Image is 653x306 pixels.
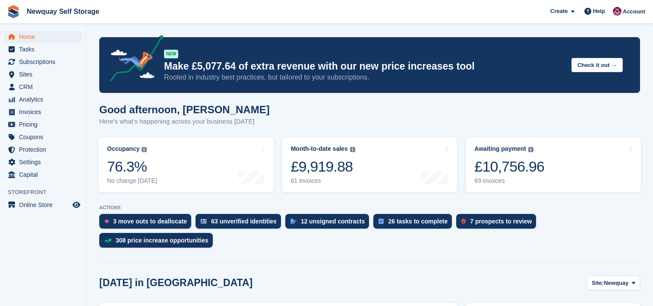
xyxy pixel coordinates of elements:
[571,58,623,72] button: Check it out →
[4,118,82,131] a: menu
[19,56,71,68] span: Subscriptions
[211,218,277,225] div: 63 unverified identities
[379,219,384,224] img: task-75834270c22a3079a89374b754ae025e5fb1db73e45f91037f5363f120a921f8.svg
[19,81,71,93] span: CRM
[19,118,71,131] span: Pricing
[104,239,111,242] img: price_increase_opportunities-93ffe204e8149a01c8c9dc8f82e8f89637d9d84a8eef4429ea346261dce0b2c0.svg
[113,218,187,225] div: 3 move outs to deallocate
[4,31,82,43] a: menu
[4,156,82,168] a: menu
[388,218,448,225] div: 26 tasks to complete
[528,147,533,152] img: icon-info-grey-7440780725fd019a000dd9b08b2336e03edf1995a4989e88bcd33f0948082b44.svg
[19,199,71,211] span: Online Store
[291,177,355,185] div: 61 invoices
[587,276,640,290] button: Site: Newquay
[71,200,82,210] a: Preview store
[19,143,71,156] span: Protection
[4,199,82,211] a: menu
[4,68,82,80] a: menu
[104,219,109,224] img: move_outs_to_deallocate_icon-f764333ba52eb49d3ac5e1228854f67142a1ed5810a6f6cc68b1a99e826820c5.svg
[164,50,178,58] div: NEW
[604,279,628,287] span: Newquay
[623,7,645,16] span: Account
[350,147,355,152] img: icon-info-grey-7440780725fd019a000dd9b08b2336e03edf1995a4989e88bcd33f0948082b44.svg
[142,147,147,152] img: icon-info-grey-7440780725fd019a000dd9b08b2336e03edf1995a4989e88bcd33f0948082b44.svg
[19,156,71,168] span: Settings
[474,158,544,175] div: £10,756.96
[550,7,568,16] span: Create
[99,205,640,210] p: ACTIONS
[107,158,157,175] div: 76.3%
[290,219,297,224] img: contract_signature_icon-13c848040528278c33f63329250d36e43548de30e8caae1d1a13099fd9432cc5.svg
[291,145,348,153] div: Month-to-date sales
[4,143,82,156] a: menu
[19,131,71,143] span: Coupons
[164,73,565,82] p: Rooted in industry best practices, but tailored to your subscriptions.
[592,279,604,287] span: Site:
[7,5,20,18] img: stora-icon-8386f47178a22dfd0bd8f6a31ec36ba5ce8667c1dd55bd0f319d3a0aa187defe.svg
[98,137,274,192] a: Occupancy 76.3% No change [DATE]
[8,188,86,197] span: Storefront
[282,137,457,192] a: Month-to-date sales £9,919.88 61 invoices
[474,177,544,185] div: 69 invoices
[4,106,82,118] a: menu
[301,218,365,225] div: 12 unsigned contracts
[99,104,270,115] h1: Good afternoon, [PERSON_NAME]
[99,214,196,233] a: 3 move outs to deallocate
[196,214,285,233] a: 63 unverified identities
[470,218,532,225] div: 7 prospects to review
[456,214,540,233] a: 7 prospects to review
[201,219,207,224] img: verify_identity-adf6edd0f0f0b5bbfe63781bf79b02c33cf7c696d77639b501bdc392416b5a36.svg
[19,106,71,118] span: Invoices
[19,68,71,80] span: Sites
[19,93,71,105] span: Analytics
[4,81,82,93] a: menu
[164,60,565,73] p: Make £5,077.64 of extra revenue with our new price increases tool
[4,43,82,55] a: menu
[116,237,208,244] div: 308 price increase opportunities
[4,131,82,143] a: menu
[4,169,82,181] a: menu
[99,277,252,289] h2: [DATE] in [GEOGRAPHIC_DATA]
[285,214,374,233] a: 12 unsigned contracts
[19,31,71,43] span: Home
[461,219,466,224] img: prospect-51fa495bee0391a8d652442698ab0144808aea92771e9ea1ae160a38d050c398.svg
[613,7,621,16] img: Paul Upson
[19,43,71,55] span: Tasks
[99,233,217,252] a: 308 price increase opportunities
[99,117,270,127] p: Here's what's happening across your business [DATE]
[466,137,641,192] a: Awaiting payment £10,756.96 69 invoices
[19,169,71,181] span: Capital
[103,35,164,84] img: price-adjustments-announcement-icon-8257ccfd72463d97f412b2fc003d46551f7dbcb40ab6d574587a9cd5c0d94...
[4,93,82,105] a: menu
[107,177,157,185] div: No change [DATE]
[373,214,456,233] a: 26 tasks to complete
[23,4,103,19] a: Newquay Self Storage
[4,56,82,68] a: menu
[107,145,139,153] div: Occupancy
[474,145,526,153] div: Awaiting payment
[291,158,355,175] div: £9,919.88
[593,7,605,16] span: Help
